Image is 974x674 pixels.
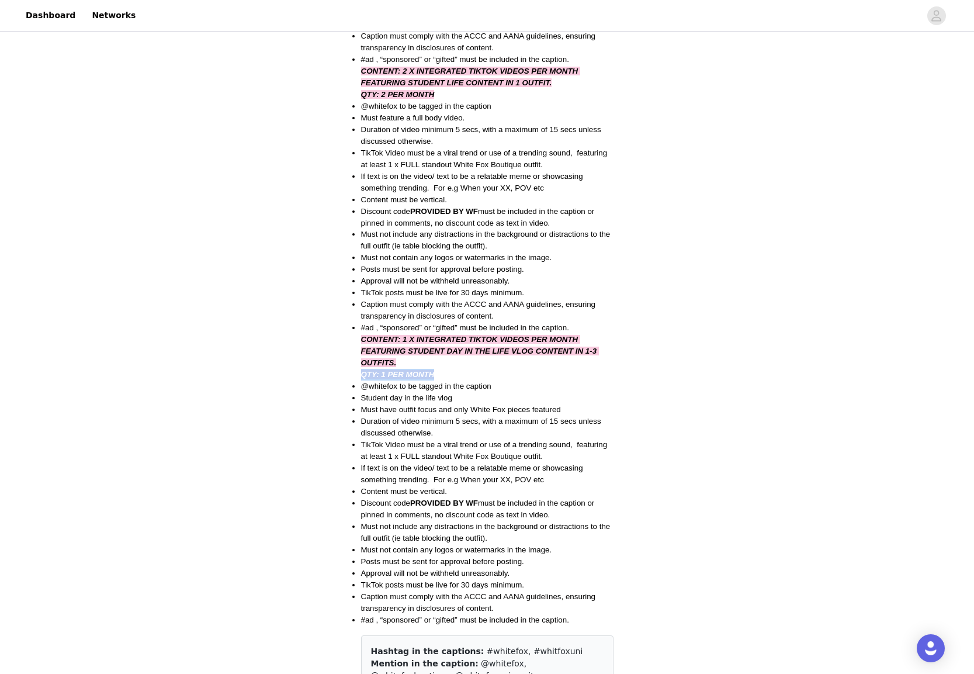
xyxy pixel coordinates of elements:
[361,499,410,507] span: Discount code
[361,522,612,542] span: Must not include any distractions in the background or distractions to the full outfit (ie table ...
[361,276,510,285] span: Approval will not be withheld unreasonably.
[361,323,569,332] span: #ad , “sponsored” or “gifted” must be included in the caption.
[371,659,479,668] span: Mention in the caption:
[361,90,435,99] span: QTY: 2 PER MONTH
[361,335,599,367] span: CONTENT: 1 X INTEGRATED TIKTOK VIDEOS PER MONTH FEATURING STUDENT DAY IN THE LIFE VLOG CONTENT IN...
[361,125,604,146] span: Duration of video minimum 5 secs, with a maximum of 15 secs unless discussed otherwise.
[371,647,484,656] span: Hashtag in the captions:
[361,207,597,227] span: must be included in the caption or pinned in comments, no discount code as text in video.
[410,207,478,216] span: PROVIDED BY WF
[361,616,569,624] span: #ad , “sponsored” or “gifted” must be included in the caption.
[361,253,552,262] span: Must not contain any logos or watermarks in the image.
[361,499,597,519] span: must be included in the caption or pinned in comments, no discount code as text in video.
[361,172,585,192] span: If text is on the video/ text to be a relatable meme or showcasing something trending. For e.g Wh...
[361,55,569,64] span: #ad , “sponsored” or “gifted” must be included in the caption.
[361,207,410,216] span: Discount code
[361,464,585,484] span: If text is on the video/ text to be a relatable meme or showcasing something trending. For e.g Wh...
[361,393,452,402] span: Student day in the life vlog
[361,67,580,87] span: CONTENT: 2 X INTEGRATED TIKTOK VIDEOS PER MONTH FEATURING STUDENT LIFE CONTENT IN 1 OUTFIT.
[361,382,491,390] span: @whitefox to be tagged in the caption
[361,32,596,52] span: Caption must comply with the ACCC and AANA guidelines, ensuring transparency in disclosures of co...
[85,2,143,29] a: Networks
[361,440,609,461] span: TikTok Video must be a viral trend or use of a trending sound, featuring at least 1 x FULL stando...
[361,557,524,566] span: Posts must be sent for approval before posting.
[361,569,510,578] span: Approval will not be withheld unreasonably.
[361,300,596,320] span: Caption must comply with the ACCC and AANA guidelines, ensuring transparency in disclosures of co...
[361,405,561,414] span: Must have outfit focus and only White Fox pieces featured
[361,195,447,204] span: Content must be vertical.
[361,545,552,554] span: Must not contain any logos or watermarks in the image.
[410,499,478,507] span: PROVIDED BY WF
[361,417,604,437] span: Duration of video minimum 5 secs, with a maximum of 15 secs unless discussed otherwise.
[917,634,945,662] div: Open Intercom Messenger
[361,370,435,379] span: QTY: 1 PER MONTH
[361,113,465,122] span: Must feature a full body video.
[361,487,447,496] span: Content must be vertical.
[487,647,583,656] span: #whitefox, #whitfoxuni
[361,580,525,589] span: TikTok posts must be live for 30 days minimum.
[361,265,524,274] span: Posts must be sent for approval before posting.
[19,2,82,29] a: Dashboard
[361,148,609,169] span: TikTok Video must be a viral trend or use of a trending sound, featuring at least 1 x FULL stando...
[361,288,525,297] span: TikTok posts must be live for 30 days minimum.
[931,6,942,25] div: avatar
[361,230,612,250] span: Must not include any distractions in the background or distractions to the full outfit (ie table ...
[361,102,491,110] span: @whitefox to be tagged in the caption
[361,592,596,613] span: Caption must comply with the ACCC and AANA guidelines, ensuring transparency in disclosures of co...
